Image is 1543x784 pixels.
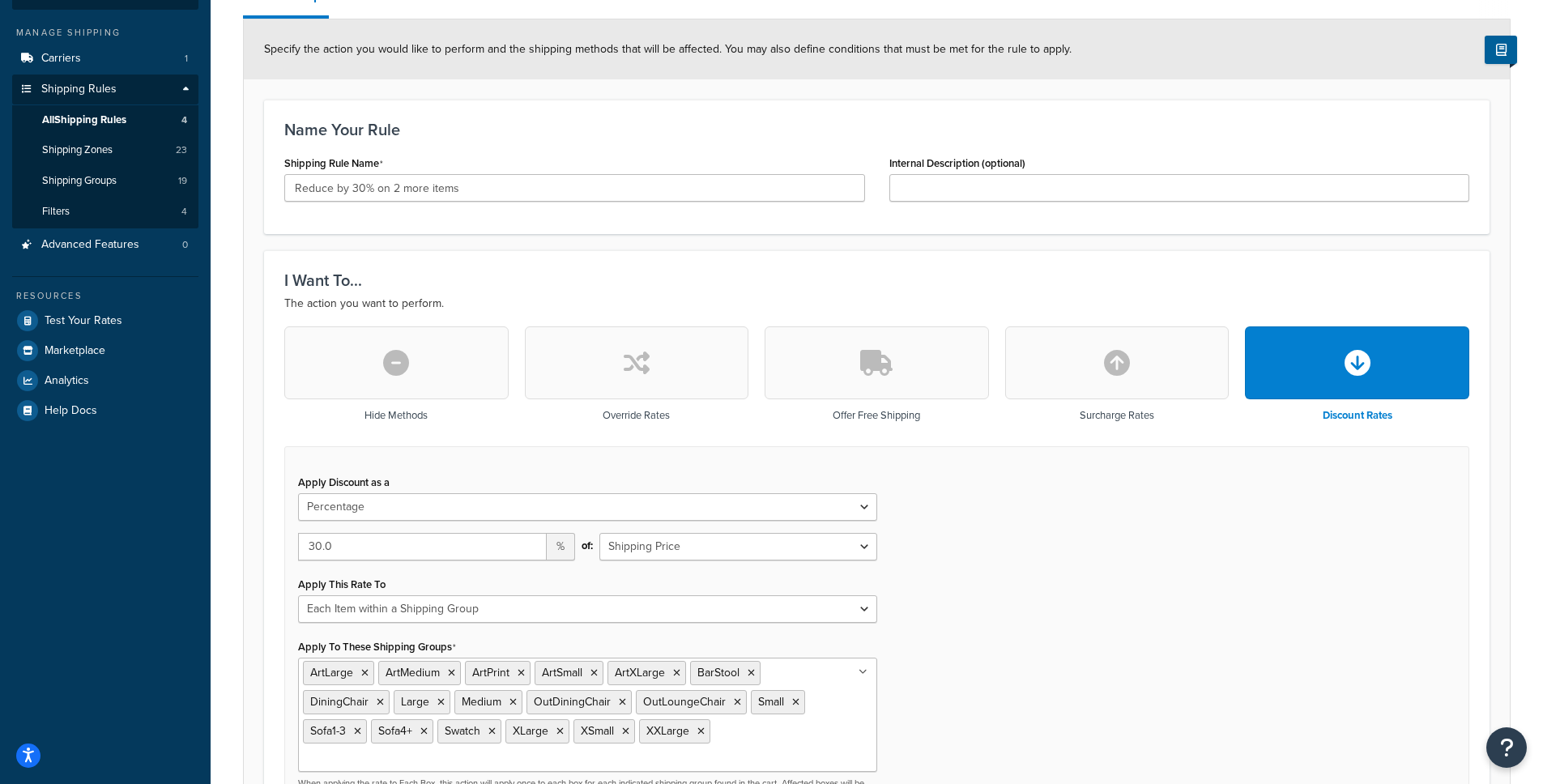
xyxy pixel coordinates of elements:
[378,722,412,739] span: Sofa4+
[603,410,670,421] h3: Override Rates
[42,113,126,127] span: All Shipping Rules
[1323,410,1392,421] h3: Discount Rates
[12,396,198,425] a: Help Docs
[12,336,198,365] a: Marketplace
[513,722,548,739] span: XLarge
[264,40,1072,58] span: Specify the action you would like to perform and the shipping methods that will be affected. You ...
[298,578,386,590] label: Apply This Rate To
[181,205,187,219] span: 4
[284,294,1469,313] p: The action you want to perform.
[758,693,784,710] span: Small
[298,476,390,488] label: Apply Discount as a
[12,197,198,227] li: Filters
[284,271,1469,289] h3: I Want To...
[1486,727,1527,768] button: Open Resource Center
[386,664,440,681] span: ArtMedium
[12,366,198,395] a: Analytics
[12,44,198,74] a: Carriers1
[12,44,198,74] li: Carriers
[42,143,113,157] span: Shipping Zones
[12,105,198,135] a: AllShipping Rules4
[643,693,726,710] span: OutLoungeChair
[310,664,353,681] span: ArtLarge
[615,664,665,681] span: ArtXLarge
[581,722,614,739] span: XSmall
[582,535,593,557] span: of:
[12,289,198,303] div: Resources
[310,722,346,739] span: Sofa1-3
[310,693,369,710] span: DiningChair
[182,238,188,252] span: 0
[697,664,740,681] span: BarStool
[445,722,480,739] span: Swatch
[12,75,198,228] li: Shipping Rules
[401,693,429,710] span: Large
[176,143,187,157] span: 23
[41,83,117,96] span: Shipping Rules
[185,52,188,66] span: 1
[284,157,383,170] label: Shipping Rule Name
[42,205,70,219] span: Filters
[364,410,428,421] h3: Hide Methods
[1080,410,1154,421] h3: Surcharge Rates
[12,230,198,260] a: Advanced Features0
[12,230,198,260] li: Advanced Features
[646,722,689,739] span: XXLarge
[889,157,1025,169] label: Internal Description (optional)
[12,197,198,227] a: Filters4
[298,641,456,654] label: Apply To These Shipping Groups
[45,404,97,418] span: Help Docs
[547,533,575,560] span: %
[45,344,105,358] span: Marketplace
[42,174,117,188] span: Shipping Groups
[178,174,187,188] span: 19
[12,135,198,165] li: Shipping Zones
[833,410,920,421] h3: Offer Free Shipping
[12,166,198,196] li: Shipping Groups
[12,166,198,196] a: Shipping Groups19
[12,135,198,165] a: Shipping Zones23
[12,26,198,40] div: Manage Shipping
[1485,36,1517,64] button: Show Help Docs
[472,664,509,681] span: ArtPrint
[12,306,198,335] a: Test Your Rates
[45,374,89,388] span: Analytics
[542,664,582,681] span: ArtSmall
[41,52,81,66] span: Carriers
[12,75,198,104] a: Shipping Rules
[284,121,1469,138] h3: Name Your Rule
[41,238,139,252] span: Advanced Features
[181,113,187,127] span: 4
[534,693,611,710] span: OutDiningChair
[45,314,122,328] span: Test Your Rates
[462,693,501,710] span: Medium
